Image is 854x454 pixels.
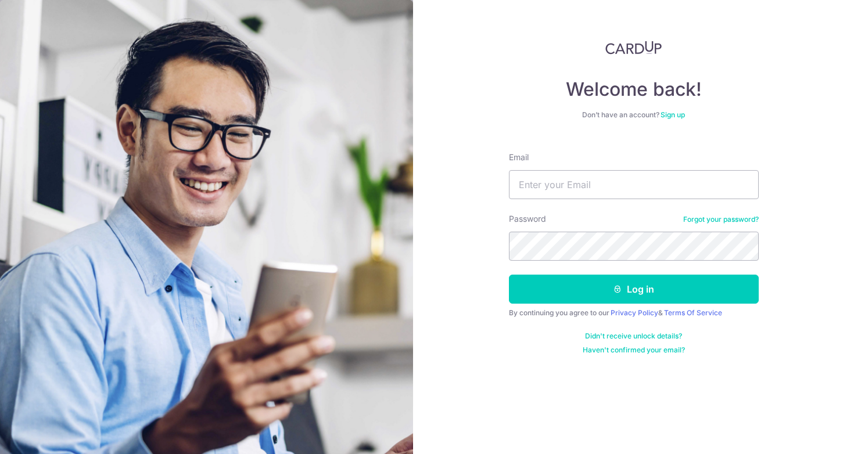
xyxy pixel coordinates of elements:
label: Password [509,213,546,225]
a: Terms Of Service [664,308,722,317]
a: Forgot your password? [683,215,759,224]
button: Log in [509,275,759,304]
a: Haven't confirmed your email? [583,345,685,355]
h4: Welcome back! [509,78,759,101]
div: By continuing you agree to our & [509,308,759,318]
a: Sign up [661,110,685,119]
input: Enter your Email [509,170,759,199]
a: Didn't receive unlock details? [585,332,682,341]
a: Privacy Policy [611,308,658,317]
img: CardUp Logo [605,41,662,55]
div: Don’t have an account? [509,110,759,120]
label: Email [509,152,529,163]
